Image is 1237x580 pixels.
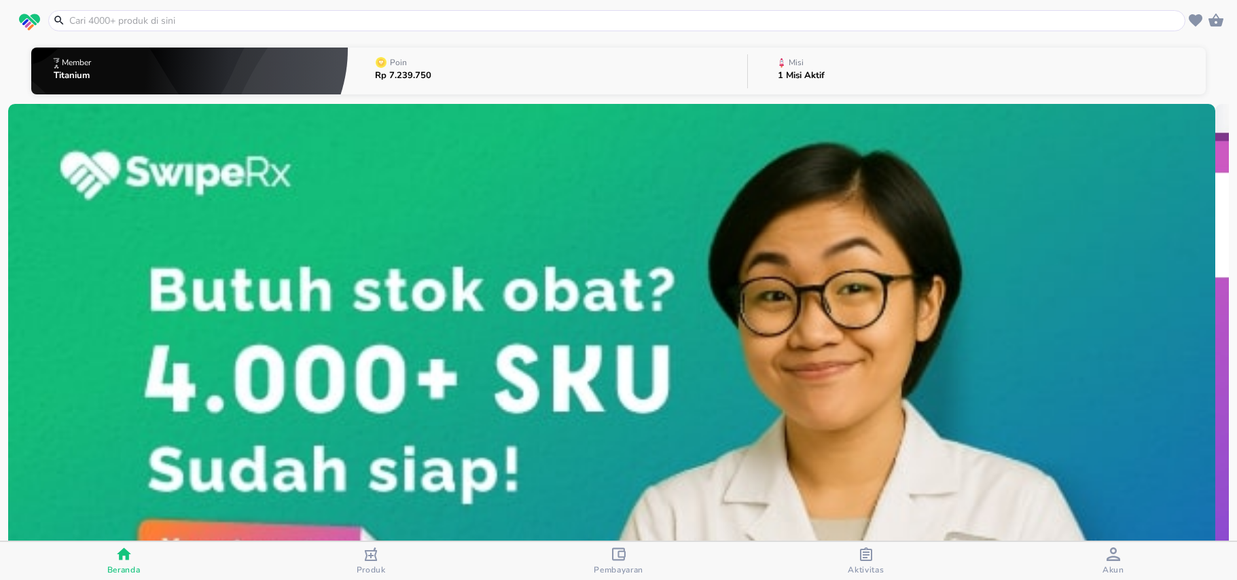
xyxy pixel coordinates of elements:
button: MemberTitanium [31,44,348,98]
button: Akun [990,542,1237,580]
p: Poin [390,58,407,67]
span: Akun [1102,564,1124,575]
p: Misi [789,58,804,67]
p: Titanium [54,71,94,80]
button: Pembayaran [495,542,742,580]
span: Produk [357,564,386,575]
span: Aktivitas [848,564,884,575]
p: Rp 7.239.750 [375,71,431,80]
input: Cari 4000+ produk di sini [68,14,1182,28]
button: PoinRp 7.239.750 [348,44,747,98]
span: Pembayaran [594,564,643,575]
img: logo_swiperx_s.bd005f3b.svg [19,14,40,31]
p: 1 Misi Aktif [778,71,825,80]
button: Misi1 Misi Aktif [748,44,1206,98]
button: Aktivitas [742,542,990,580]
p: Member [62,58,91,67]
span: Beranda [107,564,141,575]
button: Produk [247,542,495,580]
